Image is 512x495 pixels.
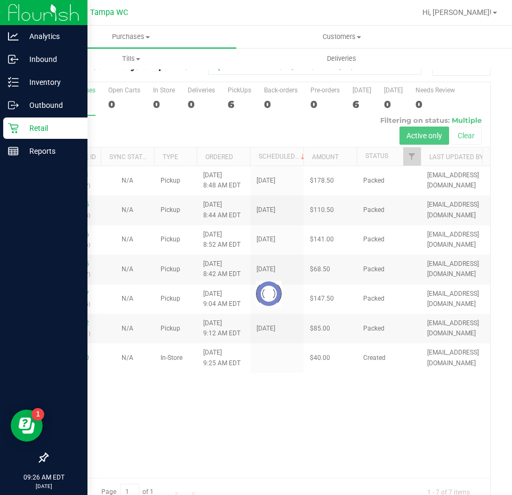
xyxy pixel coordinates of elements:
[26,48,236,70] a: Tills
[19,99,83,112] p: Outbound
[19,30,83,43] p: Analytics
[313,54,371,64] span: Deliveries
[236,26,447,48] a: Customers
[19,122,83,135] p: Retail
[422,8,492,17] span: Hi, [PERSON_NAME]!
[19,53,83,66] p: Inbound
[19,145,83,158] p: Reports
[26,54,236,64] span: Tills
[236,48,447,70] a: Deliveries
[8,100,19,111] inline-svg: Outbound
[8,31,19,42] inline-svg: Analytics
[8,77,19,88] inline-svg: Inventory
[8,123,19,133] inline-svg: Retail
[19,76,83,89] p: Inventory
[47,62,195,72] h3: Purchase Summary:
[8,146,19,156] inline-svg: Reports
[11,410,43,442] iframe: Resource center
[31,408,44,421] iframe: Resource center unread badge
[26,26,236,48] a: Purchases
[5,473,83,482] p: 09:26 AM EDT
[90,8,128,17] span: Tampa WC
[8,54,19,65] inline-svg: Inbound
[237,32,446,42] span: Customers
[5,482,83,490] p: [DATE]
[26,32,236,42] span: Purchases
